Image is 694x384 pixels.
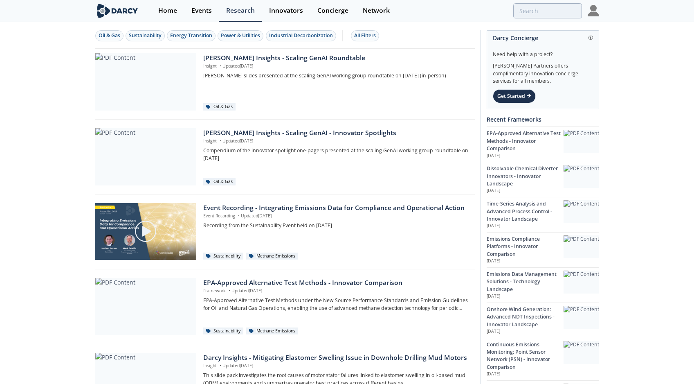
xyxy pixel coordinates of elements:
div: Innovators [269,7,303,14]
p: [DATE] [487,258,564,264]
button: Sustainability [126,30,165,41]
div: Energy Transition [170,32,212,39]
img: play-chapters-gray.svg [134,220,157,243]
p: [DATE] [487,293,564,300]
p: Recording from the Sustainability Event held on [DATE] [203,222,469,229]
div: Dissolvable Chemical Diverter Innovators - Innovator Landscape [487,165,564,187]
div: Concierge [317,7,348,14]
a: PDF Content [PERSON_NAME] Insights - Scaling GenAI - Innovator Spotlights Insight •Updated[DATE] ... [95,128,475,185]
p: Compendium of the innovator spotlight one-pagers presented at the scaling GenAI working group rou... [203,147,469,162]
button: Energy Transition [167,30,216,41]
p: [PERSON_NAME] slides presented at the scaling GenAI working group roundtable on [DATE] (in-person) [203,72,469,79]
div: EPA-Approved Alternative Test Methods - Innovator Comparison [487,130,564,152]
a: EPA-Approved Alternative Test Methods - Innovator Comparison [DATE] PDF Content [487,126,599,162]
div: Darcy Concierge [493,31,593,45]
div: Home [158,7,177,14]
div: [PERSON_NAME] Partners offers complimentary innovation concierge services for all members. [493,58,593,85]
div: Need help with a project? [493,45,593,58]
div: Methane Emissions [246,253,298,260]
div: Oil & Gas [99,32,120,39]
a: Emissions Data Management Solutions - Technology Landscape [DATE] PDF Content [487,267,599,303]
div: Darcy Insights - Mitigating Elastomer Swelling Issue in Downhole Drilling Mud Motors [203,353,469,363]
div: Sustainability [203,328,243,335]
span: • [236,213,241,219]
div: Events [191,7,212,14]
div: Event Recording - Integrating Emissions Data for Compliance and Operational Action [203,203,469,213]
a: Time-Series Analysis and Advanced Process Control - Innovator Landscape [DATE] PDF Content [487,197,599,232]
div: Time-Series Analysis and Advanced Process Control - Innovator Landscape [487,200,564,223]
div: Methane Emissions [246,328,298,335]
div: Research [226,7,255,14]
a: Continuous Emissions Monitoring: Point Sensor Network (PSN) - Innovator Comparison [DATE] PDF Con... [487,338,599,380]
button: All Filters [351,30,379,41]
p: [DATE] [487,187,564,194]
a: Onshore Wind Generation: Advanced NDT Inspections - Innovator Landscape [DATE] PDF Content [487,303,599,338]
p: [DATE] [487,328,564,335]
input: Advanced Search [513,3,582,18]
img: logo-wide.svg [95,4,140,18]
div: EPA-Approved Alternative Test Methods - Innovator Comparison [203,278,469,288]
p: EPA-Approved Alternative Test Methods under the New Source Performance Standards and Emission Gui... [203,297,469,312]
p: [DATE] [487,223,564,229]
img: Profile [588,5,599,16]
span: • [227,288,231,294]
a: Dissolvable Chemical Diverter Innovators - Innovator Landscape [DATE] PDF Content [487,162,599,197]
div: Onshore Wind Generation: Advanced NDT Inspections - Innovator Landscape [487,306,564,328]
div: Industrial Decarbonization [269,32,333,39]
div: All Filters [354,32,376,39]
span: • [218,63,222,69]
p: Insight Updated [DATE] [203,138,469,145]
img: Video Content [95,203,196,260]
iframe: chat widget [660,351,686,376]
div: Oil & Gas [203,103,236,111]
span: • [218,138,222,144]
div: [PERSON_NAME] Insights - Scaling GenAI - Innovator Spotlights [203,128,469,138]
div: Network [363,7,390,14]
a: PDF Content EPA-Approved Alternative Test Methods - Innovator Comparison Framework •Updated[DATE]... [95,278,475,335]
a: Emissions Compliance Platforms - Innovator Comparison [DATE] PDF Content [487,232,599,267]
div: Emissions Compliance Platforms - Innovator Comparison [487,235,564,258]
button: Power & Utilities [218,30,263,41]
div: Recent Frameworks [487,112,599,126]
div: Sustainability [203,253,243,260]
p: Framework Updated [DATE] [203,288,469,294]
img: information.svg [588,36,593,40]
a: Video Content Event Recording - Integrating Emissions Data for Compliance and Operational Action ... [95,203,475,260]
div: Get Started [493,89,536,103]
p: [DATE] [487,153,564,159]
p: Insight Updated [DATE] [203,63,469,70]
div: Power & Utilities [221,32,260,39]
div: Continuous Emissions Monitoring: Point Sensor Network (PSN) - Innovator Comparison [487,341,564,371]
p: [DATE] [487,371,564,377]
div: [PERSON_NAME] Insights - Scaling GenAI Roundtable [203,53,469,63]
a: PDF Content [PERSON_NAME] Insights - Scaling GenAI Roundtable Insight •Updated[DATE] [PERSON_NAME... [95,53,475,111]
div: Emissions Data Management Solutions - Technology Landscape [487,271,564,293]
div: Sustainability [129,32,162,39]
button: Industrial Decarbonization [266,30,336,41]
button: Oil & Gas [95,30,124,41]
p: Event Recording Updated [DATE] [203,213,469,219]
span: • [218,363,222,368]
p: Insight Updated [DATE] [203,363,469,369]
div: Oil & Gas [203,178,236,185]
